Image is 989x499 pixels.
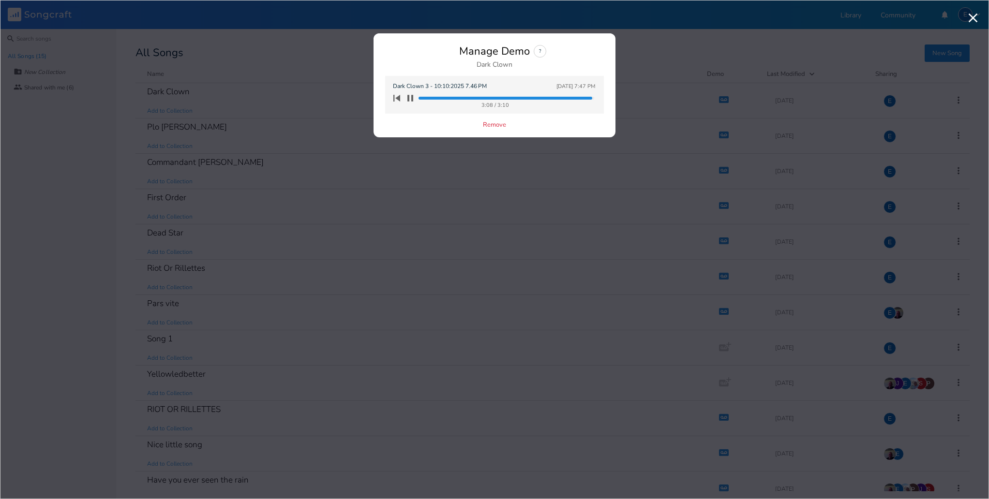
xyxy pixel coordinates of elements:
[459,46,530,57] div: Manage Demo
[534,45,546,58] div: ?
[393,82,487,91] span: Dark Clown 3 - 10:10:2025 7.46 PM
[396,103,594,108] div: 3:08 / 3:10
[477,61,512,68] div: Dark Clown
[556,84,595,89] div: [DATE] 7:47 PM
[483,121,506,130] button: Remove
